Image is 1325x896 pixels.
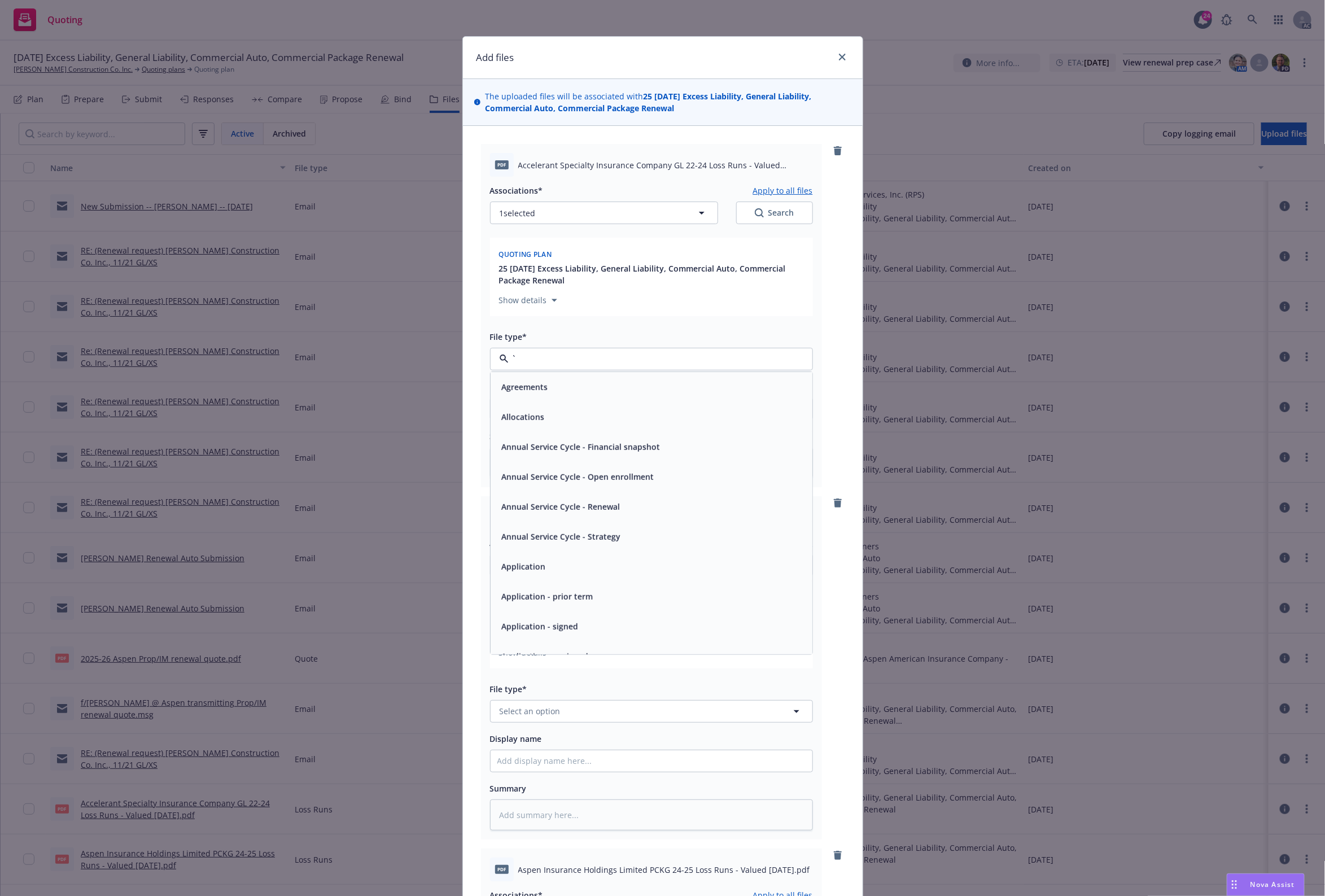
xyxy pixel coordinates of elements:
[502,381,548,393] button: Agreements
[753,183,813,197] button: Apply to all files
[490,783,527,794] span: Summary
[502,471,654,483] button: Annual Service Cycle - Open enrollment
[490,700,813,723] button: Select an option
[502,561,546,572] button: Application
[502,650,589,662] button: Application - unsigned
[831,496,845,510] a: remove
[755,208,764,217] svg: Search
[499,250,552,259] span: Quoting plan
[518,159,813,171] span: Accelerant Specialty Insurance Company GL 22-24 Loss Runs - Valued [DATE].pdf
[490,202,718,224] button: 1selected
[476,50,514,65] h1: Add files
[500,207,536,219] span: 1 selected
[490,331,527,342] span: File type*
[495,865,509,873] span: pdf
[831,144,845,158] a: remove
[485,91,811,113] strong: 25 [DATE] Excess Liability, General Liability, Commercial Auto, Commercial Package Renewal
[1227,874,1241,895] div: Drag to move
[502,411,545,423] button: Allocations
[495,294,562,307] button: Show details
[500,705,561,717] span: Select an option
[736,202,813,224] button: SearchSearch
[755,207,794,218] div: Search
[836,50,849,64] a: close
[502,531,621,543] button: Annual Service Cycle - Strategy
[518,864,810,876] span: Aspen Insurance Holdings Limited PCKG 24-25 Loss Runs - Valued [DATE].pdf
[490,733,542,744] span: Display name
[490,185,543,196] span: Associations*
[509,352,790,366] input: Filter by keyword
[491,750,812,772] input: Add display name here...
[485,90,851,114] span: The uploaded files will be associated with
[1250,880,1295,889] span: Nova Assist
[495,160,509,169] span: pdf
[499,263,806,286] button: 25 [DATE] Excess Liability, General Liability, Commercial Auto, Commercial Package Renewal
[831,849,845,862] a: remove
[502,441,661,453] button: Annual Service Cycle - Financial snapshot
[502,591,593,602] button: Application - prior term
[502,620,579,632] button: Application - signed
[1227,873,1305,896] button: Nova Assist
[502,501,620,513] button: Annual Service Cycle - Renewal
[490,684,527,694] span: File type*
